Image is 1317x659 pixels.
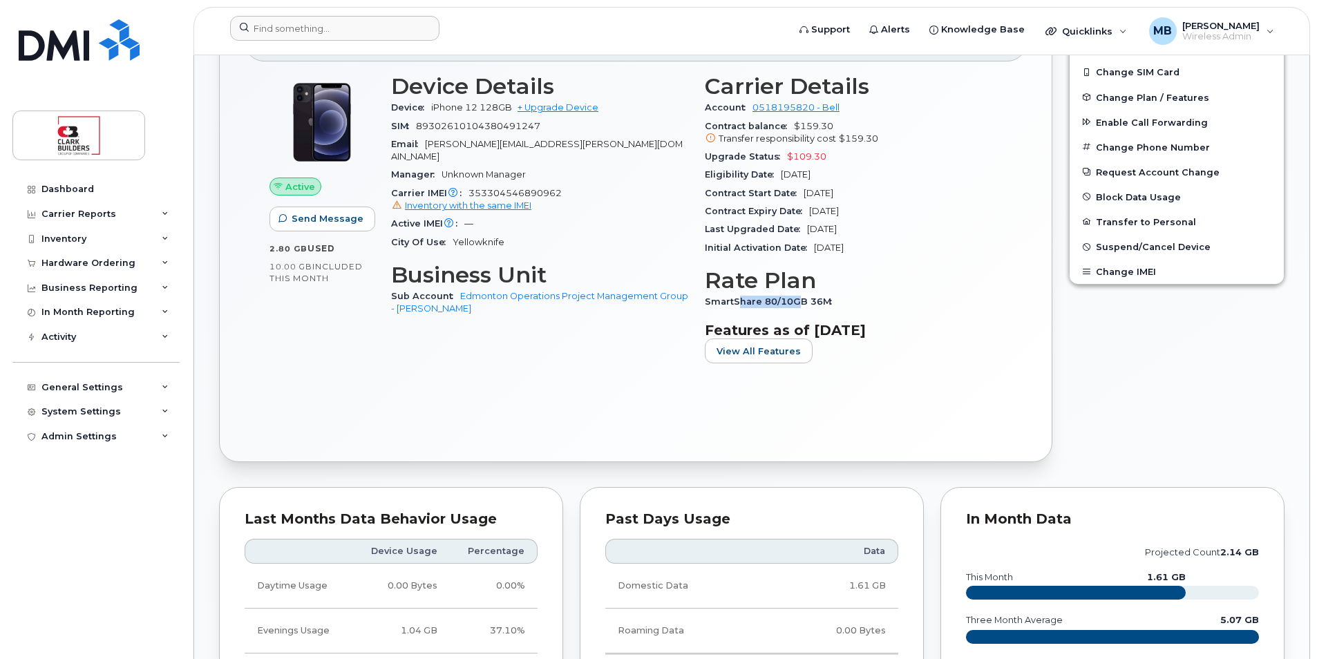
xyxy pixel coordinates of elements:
[705,169,781,180] span: Eligibility Date
[391,291,460,301] span: Sub Account
[518,102,598,113] a: + Upgrade Device
[416,121,540,131] span: 89302610104380491247
[1147,572,1186,582] text: 1.61 GB
[1096,92,1209,102] span: Change Plan / Features
[307,243,335,254] span: used
[1257,599,1307,649] iframe: Messenger Launcher
[245,564,352,609] td: Daytime Usage
[442,169,526,180] span: Unknown Manager
[920,16,1034,44] a: Knowledge Base
[705,151,787,162] span: Upgrade Status
[787,151,826,162] span: $109.30
[230,16,439,41] input: Find something...
[450,609,538,653] td: 37.10%
[717,345,801,358] span: View All Features
[941,23,1025,37] span: Knowledge Base
[1070,85,1284,110] button: Change Plan / Features
[464,218,473,229] span: —
[1139,17,1284,45] div: Matthew Buttrey
[352,609,450,653] td: 1.04 GB
[1070,209,1284,234] button: Transfer to Personal
[1070,234,1284,259] button: Suspend/Cancel Device
[1220,615,1259,625] text: 5.07 GB
[269,261,363,284] span: included this month
[807,224,837,234] span: [DATE]
[1036,17,1137,45] div: Quicklinks
[605,513,898,526] div: Past Days Usage
[770,609,898,653] td: 0.00 Bytes
[605,564,770,609] td: Domestic Data
[1182,20,1260,31] span: [PERSON_NAME]
[1220,547,1259,557] tspan: 2.14 GB
[705,322,1002,338] h3: Features as of [DATE]
[292,212,363,225] span: Send Message
[811,23,850,37] span: Support
[391,74,688,99] h3: Device Details
[352,539,450,564] th: Device Usage
[860,16,920,44] a: Alerts
[705,74,1002,99] h3: Carrier Details
[391,102,431,113] span: Device
[705,242,814,253] span: Initial Activation Date
[1182,31,1260,42] span: Wireless Admin
[269,262,312,271] span: 10.00 GB
[965,615,1063,625] text: three month average
[1070,135,1284,160] button: Change Phone Number
[1096,117,1208,127] span: Enable Call Forwarding
[1070,110,1284,135] button: Enable Call Forwarding
[790,16,860,44] a: Support
[269,207,375,231] button: Send Message
[391,262,688,287] h3: Business Unit
[719,133,836,144] span: Transfer responsibility cost
[1145,547,1259,557] text: projected count
[705,102,752,113] span: Account
[391,139,425,149] span: Email
[705,224,807,234] span: Last Upgraded Date
[245,609,352,653] td: Evenings Usage
[1070,160,1284,184] button: Request Account Change
[269,244,307,254] span: 2.80 GB
[245,513,538,526] div: Last Months Data Behavior Usage
[1153,23,1172,39] span: MB
[391,218,464,229] span: Active IMEI
[1062,26,1112,37] span: Quicklinks
[1070,259,1284,284] button: Change IMEI
[391,237,453,247] span: City Of Use
[705,268,1002,293] h3: Rate Plan
[391,139,683,162] span: [PERSON_NAME][EMAIL_ADDRESS][PERSON_NAME][DOMAIN_NAME]
[881,23,910,37] span: Alerts
[705,206,809,216] span: Contract Expiry Date
[281,81,363,164] img: iPhone_12.jpg
[814,242,844,253] span: [DATE]
[1070,184,1284,209] button: Block Data Usage
[391,121,416,131] span: SIM
[770,539,898,564] th: Data
[705,121,1002,146] span: $159.30
[770,564,898,609] td: 1.61 GB
[804,188,833,198] span: [DATE]
[391,188,468,198] span: Carrier IMEI
[450,539,538,564] th: Percentage
[391,200,531,211] a: Inventory with the same IMEI
[1096,242,1211,252] span: Suspend/Cancel Device
[245,609,538,653] tr: Weekdays from 6:00pm to 8:00am
[705,188,804,198] span: Contract Start Date
[391,169,442,180] span: Manager
[839,133,878,144] span: $159.30
[781,169,811,180] span: [DATE]
[1070,59,1284,84] button: Change SIM Card
[752,102,840,113] a: 0518195820 - Bell
[966,513,1259,526] div: In Month Data
[605,609,770,653] td: Roaming Data
[965,572,1013,582] text: this month
[285,180,315,193] span: Active
[431,102,512,113] span: iPhone 12 128GB
[391,291,688,314] a: Edmonton Operations Project Management Group - [PERSON_NAME]
[705,121,794,131] span: Contract balance
[453,237,504,247] span: Yellowknife
[705,338,813,363] button: View All Features
[809,206,839,216] span: [DATE]
[405,200,531,211] span: Inventory with the same IMEI
[450,564,538,609] td: 0.00%
[391,188,688,213] span: 353304546890962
